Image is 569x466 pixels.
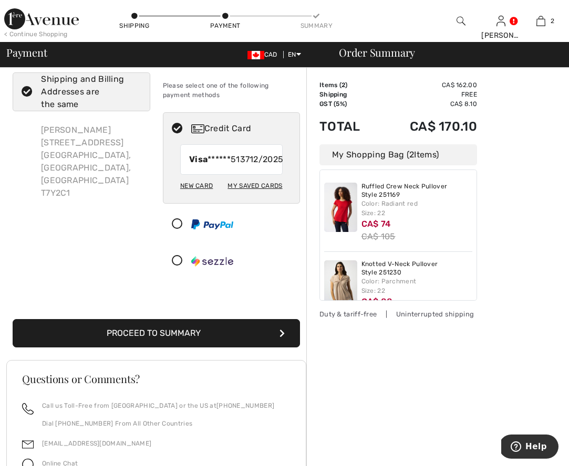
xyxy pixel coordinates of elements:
[247,51,282,58] span: CAD
[191,219,233,229] img: PayPal
[326,47,563,58] div: Order Summary
[379,109,477,144] td: CA$ 170.10
[247,51,264,59] img: Canadian Dollar
[4,29,68,39] div: < Continue Shopping
[379,80,477,90] td: CA$ 162.00
[496,16,505,26] a: Sign In
[319,99,379,109] td: GST (5%)
[42,419,274,428] p: Dial [PHONE_NUMBER] From All Other Countries
[163,72,301,108] div: Please select one of the following payment methods
[324,260,357,310] img: Knotted V-Neck Pullover Style 251230
[250,153,283,166] span: 12/2025
[191,122,293,135] div: Credit Card
[191,256,233,267] img: Sezzle
[301,21,332,30] div: Summary
[457,15,465,27] img: search the website
[361,219,391,229] span: CA$ 74
[191,124,204,133] img: Credit Card
[42,440,151,447] a: [EMAIL_ADDRESS][DOMAIN_NAME]
[189,154,208,164] strong: Visa
[324,183,357,232] img: Ruffled Crew Neck Pullover Style 251169
[361,296,393,306] span: CA$ 88
[361,277,473,295] div: Color: Parchment Size: 22
[361,260,473,277] a: Knotted V-Neck Pullover Style 251230
[536,15,545,27] img: My Bag
[379,90,477,99] td: Free
[6,47,47,58] span: Payment
[22,374,291,384] h3: Questions or Comments?
[361,199,473,218] div: Color: Radiant red Size: 22
[22,403,34,415] img: call
[481,30,520,41] div: [PERSON_NAME]
[22,439,34,450] img: email
[210,21,241,30] div: Payment
[319,109,379,144] td: Total
[33,115,150,208] div: [PERSON_NAME] [STREET_ADDRESS] [GEOGRAPHIC_DATA], [GEOGRAPHIC_DATA], [GEOGRAPHIC_DATA] T7Y2C1
[496,15,505,27] img: My Info
[521,15,560,27] a: 2
[409,150,414,160] span: 2
[4,8,79,29] img: 1ère Avenue
[551,16,554,26] span: 2
[342,81,345,89] span: 2
[180,177,213,195] div: New Card
[288,51,301,58] span: EN
[119,21,150,30] div: Shipping
[361,183,473,199] a: Ruffled Crew Neck Pullover Style 251169
[379,99,477,109] td: CA$ 8.10
[13,319,300,347] button: Proceed to Summary
[319,309,477,319] div: Duty & tariff-free | Uninterrupted shipping
[319,80,379,90] td: Items ( )
[319,90,379,99] td: Shipping
[501,435,558,461] iframe: Opens a widget where you can find more information
[361,231,396,241] s: CA$ 105
[216,402,274,409] a: [PHONE_NUMBER]
[41,73,134,111] div: Shipping and Billing Addresses are the same
[319,144,477,165] div: My Shopping Bag ( Items)
[227,177,282,195] div: My Saved Cards
[42,401,274,410] p: Call us Toll-Free from [GEOGRAPHIC_DATA] or the US at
